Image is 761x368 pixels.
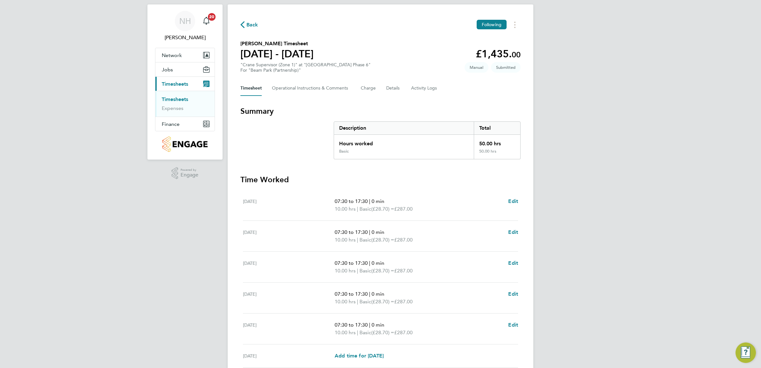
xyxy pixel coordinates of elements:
div: 50.00 hrs [474,149,520,159]
span: Edit [508,322,518,328]
span: 0 min [372,198,384,204]
h1: [DATE] - [DATE] [240,47,314,60]
div: [DATE] [243,290,335,306]
span: Add time for [DATE] [335,353,384,359]
div: Summary [334,121,521,159]
img: countryside-properties-logo-retina.png [162,136,207,152]
button: Back [240,21,258,29]
span: Basic [359,298,371,306]
div: [DATE] [243,198,335,213]
a: Expenses [162,105,183,111]
span: £287.00 [394,329,413,336]
span: Basic [359,205,371,213]
span: 10.00 hrs [335,329,356,336]
button: Operational Instructions & Comments [272,81,351,96]
button: Charge [361,81,376,96]
h3: Time Worked [240,175,521,185]
span: Edit [508,291,518,297]
div: 50.00 hrs [474,135,520,149]
button: Following [477,20,507,29]
span: Timesheets [162,81,188,87]
span: NH [179,17,191,25]
h3: Summary [240,106,521,116]
span: Basic [359,236,371,244]
a: Edit [508,290,518,298]
a: 20 [200,11,213,31]
div: [DATE] [243,259,335,275]
div: Hours worked [334,135,474,149]
span: 0 min [372,322,384,328]
span: £287.00 [394,206,413,212]
button: Timesheets Menu [509,20,521,30]
span: 07:30 to 17:30 [335,322,368,328]
span: 07:30 to 17:30 [335,260,368,266]
span: 20 [208,13,216,21]
button: Finance [155,117,215,131]
div: "Crane Supervisor (Zone 1)" at "[GEOGRAPHIC_DATA] Phase 6" [240,62,371,73]
span: Back [246,21,258,29]
span: Jobs [162,67,173,73]
a: Edit [508,321,518,329]
span: 0 min [372,260,384,266]
button: Details [386,81,401,96]
div: [DATE] [243,228,335,244]
span: (£28.70) = [371,299,394,305]
span: Basic [359,329,371,336]
div: Total [474,122,520,134]
a: Edit [508,198,518,205]
span: | [357,329,358,336]
span: Edit [508,198,518,204]
span: 0 min [372,229,384,235]
h2: [PERSON_NAME] Timesheet [240,40,314,47]
a: Add time for [DATE] [335,352,384,360]
button: Timesheets [155,77,215,91]
button: Timesheet [240,81,262,96]
a: NH[PERSON_NAME] [155,11,215,41]
span: (£28.70) = [371,268,394,274]
div: For "Beam Park (Partnership)" [240,68,371,73]
button: Jobs [155,62,215,76]
a: Powered byEngage [172,167,199,179]
div: Description [334,122,474,134]
span: Engage [181,172,198,178]
span: 10.00 hrs [335,268,356,274]
span: Nikki Hobden [155,34,215,41]
span: | [357,237,358,243]
span: Edit [508,229,518,235]
div: Timesheets [155,91,215,117]
button: Engage Resource Center [736,343,756,363]
span: | [369,322,370,328]
span: 07:30 to 17:30 [335,198,368,204]
a: Timesheets [162,96,188,102]
span: 10.00 hrs [335,206,356,212]
span: Network [162,52,182,58]
span: £287.00 [394,237,413,243]
span: This timesheet was manually created. [465,62,488,73]
span: Basic [359,267,371,275]
span: £287.00 [394,299,413,305]
span: 0 min [372,291,384,297]
span: Following [482,22,501,27]
span: 07:30 to 17:30 [335,291,368,297]
span: | [357,268,358,274]
span: | [369,198,370,204]
span: This timesheet is Submitted. [491,62,521,73]
span: 10.00 hrs [335,237,356,243]
a: Edit [508,228,518,236]
button: Activity Logs [411,81,438,96]
span: | [369,229,370,235]
div: [DATE] [243,352,335,360]
span: 00 [512,50,521,59]
span: | [369,291,370,297]
span: (£28.70) = [371,206,394,212]
nav: Main navigation [147,4,223,160]
span: (£28.70) = [371,329,394,336]
span: | [369,260,370,266]
a: Edit [508,259,518,267]
a: Go to home page [155,136,215,152]
span: 10.00 hrs [335,299,356,305]
span: | [357,206,358,212]
span: Finance [162,121,180,127]
span: | [357,299,358,305]
span: (£28.70) = [371,237,394,243]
